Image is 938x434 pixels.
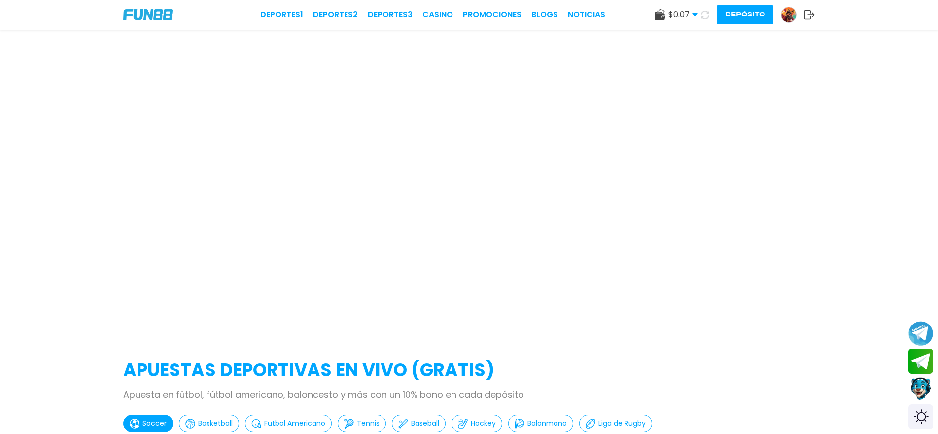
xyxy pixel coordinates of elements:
[527,418,567,429] p: Balonmano
[908,349,933,374] button: Join telegram
[568,9,605,21] a: NOTICIAS
[781,7,796,22] img: Avatar
[123,415,173,432] button: Soccer
[142,418,167,429] p: Soccer
[245,415,332,432] button: Futbol Americano
[392,415,446,432] button: Baseball
[508,415,573,432] button: Balonmano
[123,388,815,401] p: Apuesta en fútbol, fútbol americano, baloncesto y más con un 10% bono en cada depósito
[452,415,502,432] button: Hockey
[368,9,413,21] a: Deportes3
[338,415,386,432] button: Tennis
[123,357,815,384] h2: APUESTAS DEPORTIVAS EN VIVO (gratis)
[411,418,439,429] p: Baseball
[598,418,646,429] p: Liga de Rugby
[471,418,496,429] p: Hockey
[531,9,558,21] a: BLOGS
[781,7,804,23] a: Avatar
[668,9,698,21] span: $ 0.07
[313,9,358,21] a: Deportes2
[579,415,652,432] button: Liga de Rugby
[179,415,239,432] button: Basketball
[422,9,453,21] a: CASINO
[908,404,933,429] div: Switch theme
[123,9,173,20] img: Company Logo
[463,9,521,21] a: Promociones
[260,9,303,21] a: Deportes1
[908,376,933,402] button: Contact customer service
[357,418,380,429] p: Tennis
[198,418,233,429] p: Basketball
[717,5,773,24] button: Depósito
[264,418,325,429] p: Futbol Americano
[908,321,933,346] button: Join telegram channel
